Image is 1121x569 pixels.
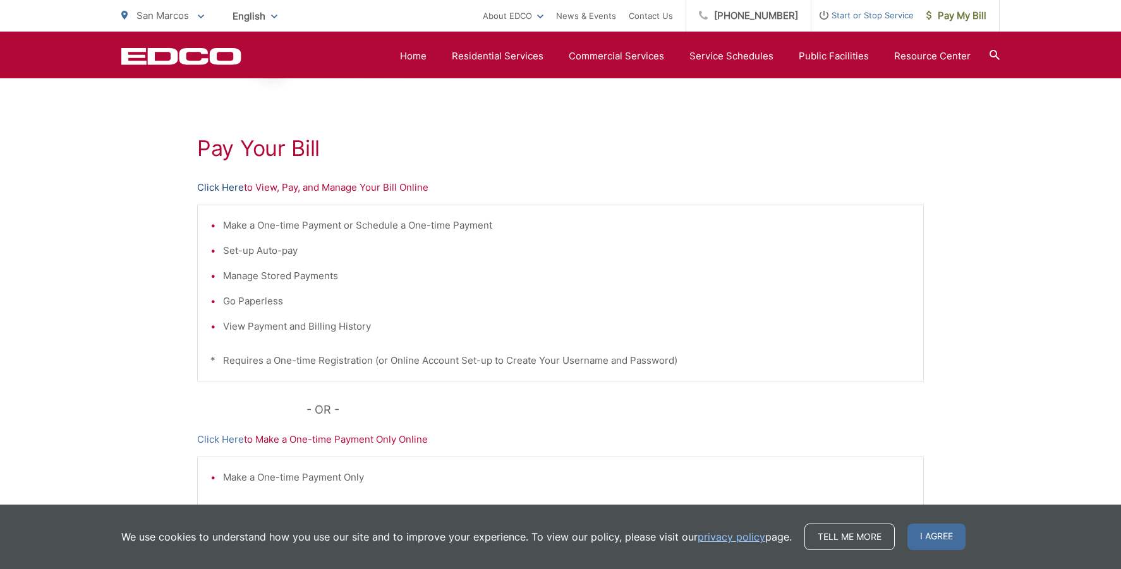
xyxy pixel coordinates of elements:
li: Manage Stored Payments [223,268,911,284]
span: I agree [907,524,966,550]
a: Commercial Services [569,49,664,64]
a: privacy policy [698,529,765,544]
a: Public Facilities [799,49,869,64]
p: We use cookies to understand how you use our site and to improve your experience. To view our pol... [121,529,792,544]
li: Set-up Auto-pay [223,243,911,258]
a: EDCD logo. Return to the homepage. [121,47,241,65]
span: English [223,5,287,27]
a: Click Here [197,180,244,195]
h1: Pay Your Bill [197,136,924,161]
a: Service Schedules [689,49,773,64]
a: News & Events [556,8,616,23]
p: to Make a One-time Payment Only Online [197,432,924,447]
span: Pay My Bill [926,8,986,23]
li: View Payment and Billing History [223,319,911,334]
li: Make a One-time Payment or Schedule a One-time Payment [223,218,911,233]
a: Tell me more [804,524,895,550]
p: * DOES NOT Require a One-time Registration (or Online Account Set-up) [210,504,911,519]
a: About EDCO [483,8,543,23]
span: San Marcos [136,9,189,21]
p: - OR - [306,400,924,419]
a: Click Here [197,432,244,447]
li: Make a One-time Payment Only [223,470,911,485]
li: Go Paperless [223,294,911,309]
p: to View, Pay, and Manage Your Bill Online [197,180,924,195]
a: Resource Center [894,49,971,64]
p: * Requires a One-time Registration (or Online Account Set-up to Create Your Username and Password) [210,353,911,368]
a: Contact Us [629,8,673,23]
a: Home [400,49,427,64]
a: Residential Services [452,49,543,64]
